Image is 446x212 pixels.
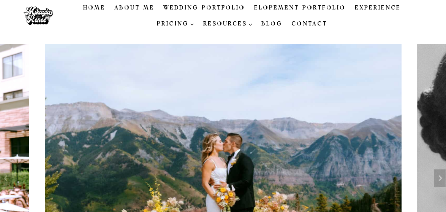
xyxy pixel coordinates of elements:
[257,16,287,32] a: Blog
[199,16,257,32] button: Child menu of RESOURCES
[287,16,332,32] a: Contact
[19,3,57,29] img: Mikayla Renee Photo
[152,16,199,32] button: Child menu of PRICING
[434,169,446,187] button: Next slide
